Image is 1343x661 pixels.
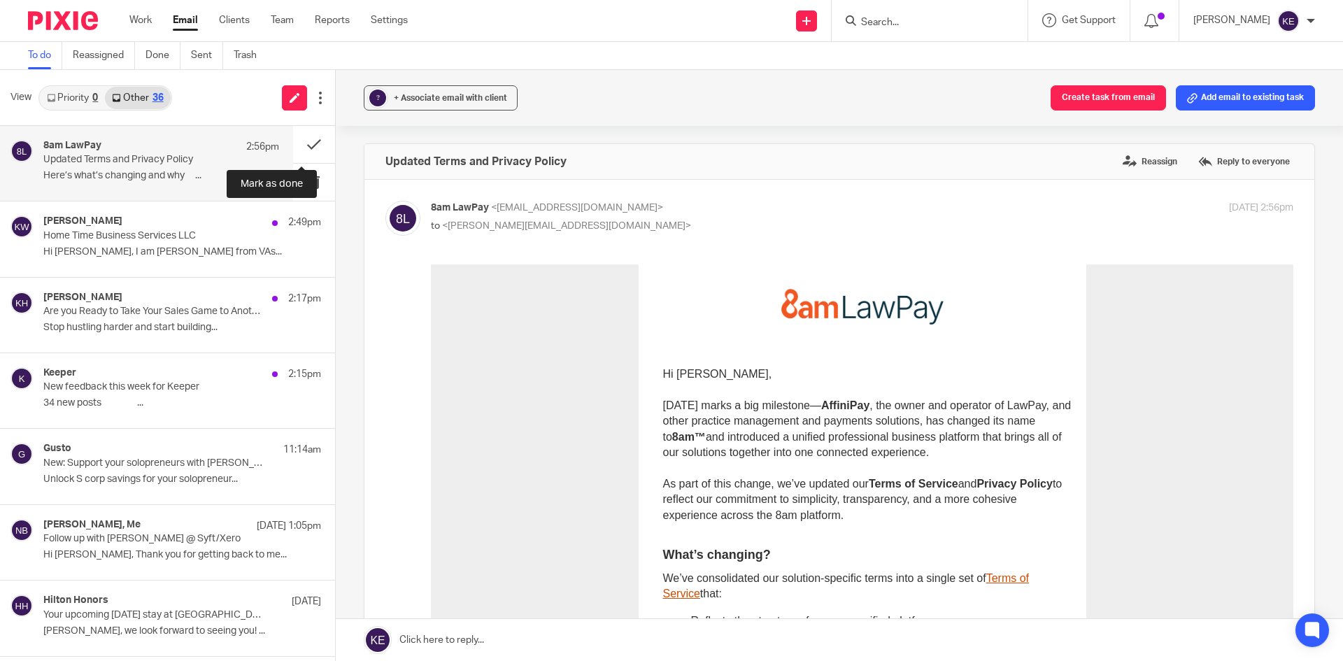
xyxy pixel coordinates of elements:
p: [DATE] 2:56pm [1229,201,1293,215]
span: View [10,90,31,105]
img: svg%3E [10,595,33,617]
p: New feedback this week for Keeper [43,381,266,393]
p: [DATE] [292,595,321,609]
p: Updated Terms and Privacy Policy [43,154,232,166]
input: Search [860,17,986,29]
strong: What’s changing? [232,284,340,298]
p: Hi [PERSON_NAME], I am [PERSON_NAME] from VAs... [43,246,321,258]
a: Email [173,13,198,27]
img: svg%3E [385,201,420,236]
p: [DATE] marks a big milestone— , the owner and operator of LawPay, and other practice management a... [232,134,641,197]
span: <[PERSON_NAME][EMAIL_ADDRESS][DOMAIN_NAME]> [442,221,691,231]
p: Stop hustling harder and start building... [43,322,321,334]
a: Reports [315,13,350,27]
button: Add email to existing task [1176,85,1315,111]
p: [PERSON_NAME] [1193,13,1270,27]
h4: [PERSON_NAME] [43,215,122,227]
strong: [DATE], [DATE] [520,618,600,630]
h4: Keeper [43,367,76,379]
a: Settings [371,13,408,27]
p: As part of this change, we’ve updated our and to reflect our commitment to simplicity, transparen... [232,213,641,260]
h4: Updated Terms and Privacy Policy [385,155,567,169]
span: to [431,221,440,231]
span: + Associate email with client [394,94,507,102]
p: Are you Ready to Take Your Sales Game to Another Level? [43,306,266,318]
h4: [PERSON_NAME], Me [43,519,141,531]
a: Priority0 [40,87,105,109]
h4: Gusto [43,443,71,455]
p: 11:14am [283,443,321,457]
p: 2:15pm [288,367,321,381]
p: 2:49pm [288,215,321,229]
a: Privacy Policy [349,477,419,489]
p: We’ve also updated our for the same reasons we updated our Terms of Service—clarity, consistency,... [232,476,641,507]
img: svg%3E [10,140,33,162]
li: Applies consistently across all 8am solutions including 8am MyCase, 8am LawPay, 8am CasePeer, 8am... [260,411,641,457]
button: ? + Associate email with client [364,85,518,111]
span: Get Support [1062,15,1116,25]
p: Home Time Business Services LLC [43,230,266,242]
a: Reassigned [73,42,135,69]
a: Sent [191,42,223,69]
p: Hi [PERSON_NAME], Thank you for getting back to me... [43,549,321,561]
p: [PERSON_NAME], we look forward to seeing you! ... [43,625,321,637]
p: Your upcoming [DATE] stay at [GEOGRAPHIC_DATA] by [GEOGRAPHIC_DATA] [43,609,266,621]
span: <[EMAIL_ADDRESS][DOMAIN_NAME]> [491,203,663,213]
p: 2:56pm [246,140,279,154]
h4: 8am LawPay [43,140,101,152]
a: Team [271,13,294,27]
a: Clients [219,13,250,27]
img: svg%3E [10,443,33,465]
h4: Hilton Honors [43,595,108,606]
p: Hi [PERSON_NAME], [232,103,641,118]
div: 0 [92,93,98,103]
img: svg%3E [10,519,33,541]
p: 34 new posts ‌ ‌ ‌ ‌ ‌ ‌ ‌ ‌ ‌ ‌ ‌ ‌ ‌ ‌ ‌ ‌ ‌... [43,397,321,409]
a: Work [129,13,152,27]
a: To do [28,42,62,69]
strong: AffiniPay [390,136,439,148]
strong: Terms of Service [438,214,527,226]
p: New: Support your solopreneurs with [PERSON_NAME]. [43,457,266,469]
p: Unlock S corp savings for your solopreneur... [43,474,321,485]
p: We’ve consolidated our solution-specific terms into a single set of that: [232,307,641,339]
img: svg%3E [1277,10,1300,32]
div: ? [369,90,386,106]
h4: [PERSON_NAME] [43,292,122,304]
span: 8am LawPay [431,203,489,213]
a: Trash [234,42,267,69]
strong: When do these changes take effect? [232,594,450,608]
p: Here’s what’s changing and why ‍͏ ͏ ‍͏ ͏ ‍͏... [43,170,279,182]
label: Reply to everyone [1195,151,1293,172]
strong: 8am™ [241,167,275,179]
img: Pixie [28,11,98,30]
a: Done [145,42,180,69]
p: Additionally, we wanted to expand disclosures about how we collect and use payment information an... [232,523,641,569]
label: Reassign [1119,151,1181,172]
p: 2:17pm [288,292,321,306]
img: svg%3E [10,292,33,314]
p: Follow up with [PERSON_NAME] @ Syft/Xero [43,533,266,545]
img: 8am LawPay [350,25,513,61]
img: svg%3E [10,367,33,390]
p: [DATE] 1:05pm [257,519,321,533]
li: Reflects the structure of our new, unified platform. [260,350,641,365]
li: Uses clearer, more organized language to help you understand your rights and responsibilities. [260,372,641,404]
button: Create task from email [1051,85,1166,111]
img: svg%3E [10,215,33,238]
a: Other36 [105,87,170,109]
div: 36 [152,93,164,103]
strong: Privacy Policy [546,214,622,226]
